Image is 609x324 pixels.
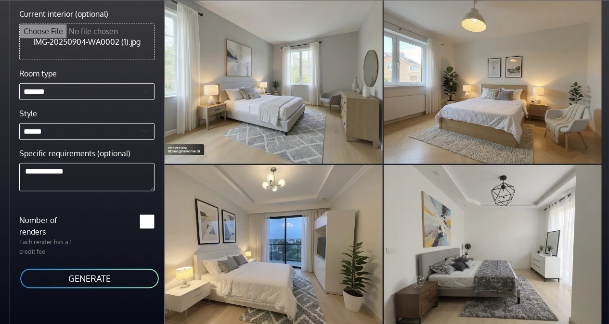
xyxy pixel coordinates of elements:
label: Style [19,108,37,119]
label: Current interior (optional) [19,8,108,20]
button: GENERATE [19,268,160,289]
label: Room type [19,68,57,79]
p: Each render has a 1 credit fee [13,237,87,256]
label: Specific requirements (optional) [19,148,130,159]
label: Number of renders [13,214,87,237]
